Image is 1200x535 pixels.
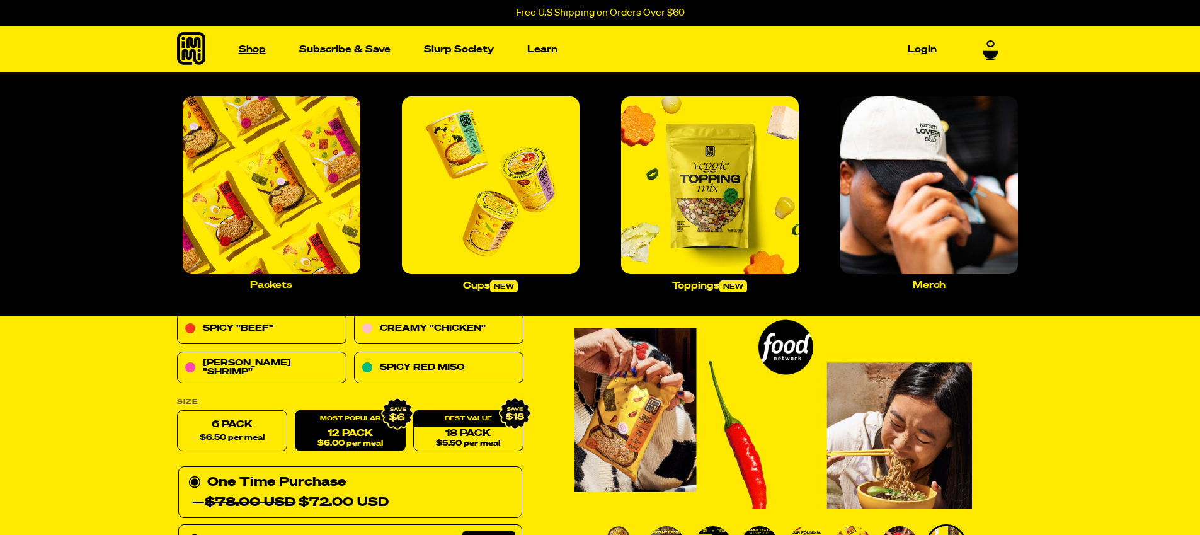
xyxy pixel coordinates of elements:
img: Merch_large.jpg [840,96,1018,274]
a: 12 Pack$6.00 per meal [295,411,405,452]
span: 0 [986,38,995,50]
p: Cups [463,280,518,292]
a: Learn [522,40,563,59]
div: — [192,493,389,513]
a: Creamy "Chicken" [354,313,523,345]
nav: Main navigation [234,26,942,72]
span: $6.50 per meal [200,434,265,442]
img: Packets_large.jpg [183,96,360,274]
p: Free U.S Shipping on Orders Over $60 [516,8,685,19]
a: Shop [234,40,271,59]
a: 18 Pack$5.50 per meal [413,411,523,452]
span: $5.50 per meal [436,440,500,448]
img: Cups_large.jpg [402,96,580,274]
p: Merch [913,280,946,290]
p: Packets [250,280,292,290]
a: Slurp Society [419,40,499,59]
a: Spicy Red Miso [354,352,523,384]
a: Subscribe & Save [294,40,396,59]
a: Merch [835,91,1023,295]
p: Toppings [672,280,747,292]
a: Cupsnew [397,91,585,297]
span: $6.00 per meal [317,440,382,448]
a: Spicy "Beef" [177,313,346,345]
label: 6 Pack [177,411,287,452]
div: One Time Purchase [188,473,512,513]
label: Size [177,399,523,406]
img: Toppings_large.jpg [621,96,799,274]
a: Toppingsnew [616,91,804,297]
a: [PERSON_NAME] "Shrimp" [177,352,346,384]
del: $78.00 USD [205,497,295,509]
a: 0 [983,38,998,60]
iframe: Marketing Popup [6,476,133,529]
span: new [719,280,747,292]
span: $72.00 USD [205,497,389,509]
span: new [490,280,518,292]
a: Packets [178,91,365,295]
a: Login [903,40,942,59]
